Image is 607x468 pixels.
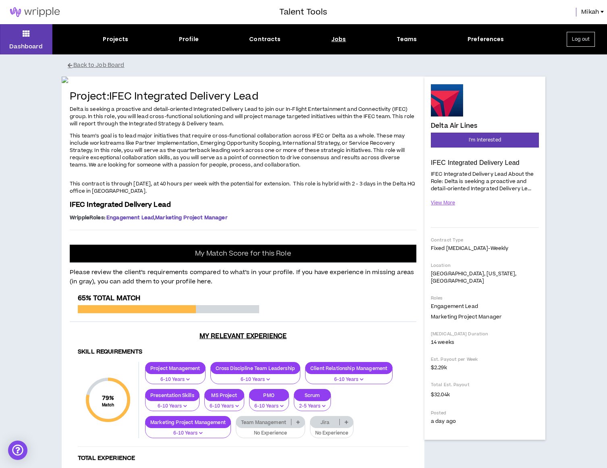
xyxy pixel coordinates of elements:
[9,42,43,51] p: Dashboard
[8,441,27,460] div: Open Intercom Messenger
[431,133,539,148] button: I'm Interested
[195,250,291,258] p: My Match Score for this Role
[210,369,300,385] button: 6-10 Years
[106,214,154,221] span: Engagement Lead
[236,419,291,425] p: Team Management
[150,376,200,383] p: 6-10 Years
[146,365,205,371] p: Project Management
[310,423,353,438] button: No Experience
[431,237,539,243] p: Contract Type
[70,180,416,195] span: This contract is through [DATE], at 40 hours per week with the potential for extension. This role...
[145,369,206,385] button: 6-10 Years
[103,35,128,44] div: Projects
[299,403,326,410] p: 2-5 Years
[431,270,539,285] p: [GEOGRAPHIC_DATA], [US_STATE], [GEOGRAPHIC_DATA]
[431,245,508,252] span: Fixed [MEDICAL_DATA] - weekly
[431,389,450,399] span: $32.04k
[431,196,455,210] button: View More
[150,430,226,437] p: 6-10 Years
[62,77,424,83] img: If5NRre97O0EyGp9LF2GTzGWhqxOdcSwmBf3ATVg.jpg
[310,419,339,425] p: Jira
[70,91,416,103] h4: Project: IFEC Integrated Delivery Lead
[431,122,477,129] h4: Delta Air Lines
[249,35,281,44] div: Contracts
[397,35,417,44] div: Teams
[567,32,595,47] button: Log out
[102,394,114,402] span: 79 %
[155,214,228,221] span: Marketing Project Manager
[469,136,501,144] span: I'm Interested
[70,332,416,340] h3: My Relevant Experience
[70,132,405,168] span: This team’s goal is to lead major initiatives that require cross-functional collaboration across ...
[249,396,289,411] button: 6-10 Years
[205,392,244,398] p: MS Project
[294,396,331,411] button: 2-5 Years
[310,376,387,383] p: 6-10 Years
[70,106,415,127] span: Delta is seeking a proactive and detail-oriented Integrated Delivery Lead to join our In-Flight E...
[146,419,231,425] p: Marketing Project Management
[150,403,194,410] p: 6-10 Years
[468,35,504,44] div: Preferences
[146,392,199,398] p: Presentation Skills
[431,331,539,337] p: [MEDICAL_DATA] Duration
[70,214,105,221] span: Wripple Roles :
[431,382,539,388] p: Total Est. Payout
[431,159,539,167] p: IFEC Integrated Delivery Lead
[431,410,539,416] p: Posted
[70,200,171,210] span: IFEC Integrated Delivery Lead
[315,430,348,437] p: No Experience
[145,396,200,411] button: 6-10 Years
[70,214,416,221] p: ,
[241,430,300,437] p: No Experience
[431,295,539,301] p: Roles
[279,6,327,18] h3: Talent Tools
[431,356,539,362] p: Est. Payout per Week
[78,455,408,462] h4: Total Experience
[306,365,392,371] p: Client Relationship Management
[78,293,140,303] span: 65% Total Match
[216,376,295,383] p: 6-10 Years
[431,303,478,310] span: Engagement Lead
[236,423,305,438] button: No Experience
[102,402,114,408] small: Match
[305,369,393,385] button: 6-10 Years
[70,263,416,286] p: Please review the client’s requirements compared to what’s in your profile. If you have experienc...
[431,339,539,346] p: 14 weeks
[145,423,231,438] button: 6-10 Years
[294,392,331,398] p: Scrum
[581,8,599,17] span: Mikah
[431,262,539,268] p: Location
[179,35,199,44] div: Profile
[204,396,244,411] button: 6-10 Years
[249,392,289,398] p: PMO
[431,313,502,320] span: Marketing Project Manager
[78,348,408,356] h4: Skill Requirements
[211,365,300,371] p: Cross Discipline Team Leadership
[431,364,539,371] p: $2.29k
[68,58,551,73] button: Back to Job Board
[431,418,539,425] p: a day ago
[254,403,284,410] p: 6-10 Years
[210,403,239,410] p: 6-10 Years
[431,170,539,193] p: IFEC Integrated Delivery Lead About the Role: Delta is seeking a proactive and detail-oriented In...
